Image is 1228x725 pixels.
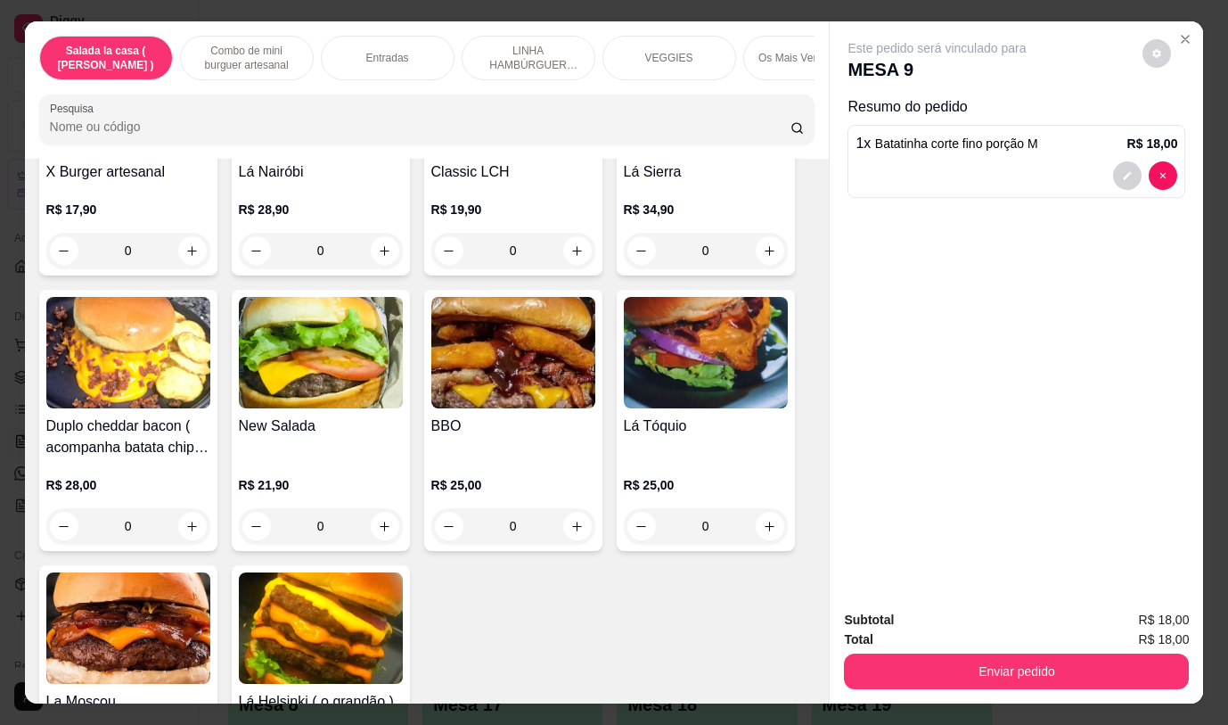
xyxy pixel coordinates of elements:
h4: Classic LCH [431,161,595,183]
label: Pesquisa [50,101,100,116]
h4: BBO [431,416,595,437]
button: increase-product-quantity [563,236,592,265]
button: decrease-product-quantity [1142,39,1171,68]
h4: Lá Sierra [624,161,788,183]
p: R$ 28,90 [239,201,403,218]
img: product-image [239,297,403,408]
strong: Subtotal [844,613,894,627]
img: product-image [46,297,210,408]
p: Combo de mini burguer artesanal [195,44,299,72]
span: R$ 18,00 [1139,630,1190,649]
img: product-image [431,297,595,408]
p: Resumo do pedido [847,96,1185,118]
button: decrease-product-quantity [435,236,463,265]
p: R$ 19,90 [431,201,595,218]
img: product-image [624,297,788,408]
h4: Lá Helsinki ( o grandão ) [239,691,403,713]
p: Entradas [366,51,409,65]
span: Batatinha corte fino porção M [875,136,1038,151]
h4: Duplo cheddar bacon ( acompanha batata chips ) [46,416,210,458]
h4: X Burger artesanal [46,161,210,183]
strong: Total [844,632,872,647]
p: LINHA HAMBÚRGUER ANGUS [477,44,580,72]
p: R$ 21,90 [239,476,403,494]
button: decrease-product-quantity [1113,161,1142,190]
img: product-image [46,573,210,684]
p: R$ 25,00 [624,476,788,494]
p: Este pedido será vinculado para [847,39,1026,57]
p: R$ 17,90 [46,201,210,218]
h4: La Moscou [46,691,210,713]
button: increase-product-quantity [371,236,399,265]
h4: New Salada [239,416,403,437]
img: product-image [239,573,403,684]
p: Salada la casa ( [PERSON_NAME] ) [54,44,158,72]
span: R$ 18,00 [1139,610,1190,630]
p: 1 x [856,133,1037,154]
p: R$ 18,00 [1127,135,1178,152]
button: decrease-product-quantity [1149,161,1177,190]
button: decrease-product-quantity [242,236,271,265]
p: R$ 25,00 [431,476,595,494]
button: Enviar pedido [844,654,1189,689]
p: R$ 34,90 [624,201,788,218]
h4: Lá Nairóbi [239,161,403,183]
button: Close [1171,25,1199,54]
p: Os Mais Vendidos ⚡️ [758,51,861,65]
p: VEGGIES [645,51,693,65]
h4: Lá Tóquio [624,416,788,437]
p: R$ 28,00 [46,476,210,494]
input: Pesquisa [50,118,790,136]
p: MESA 9 [847,57,1026,82]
